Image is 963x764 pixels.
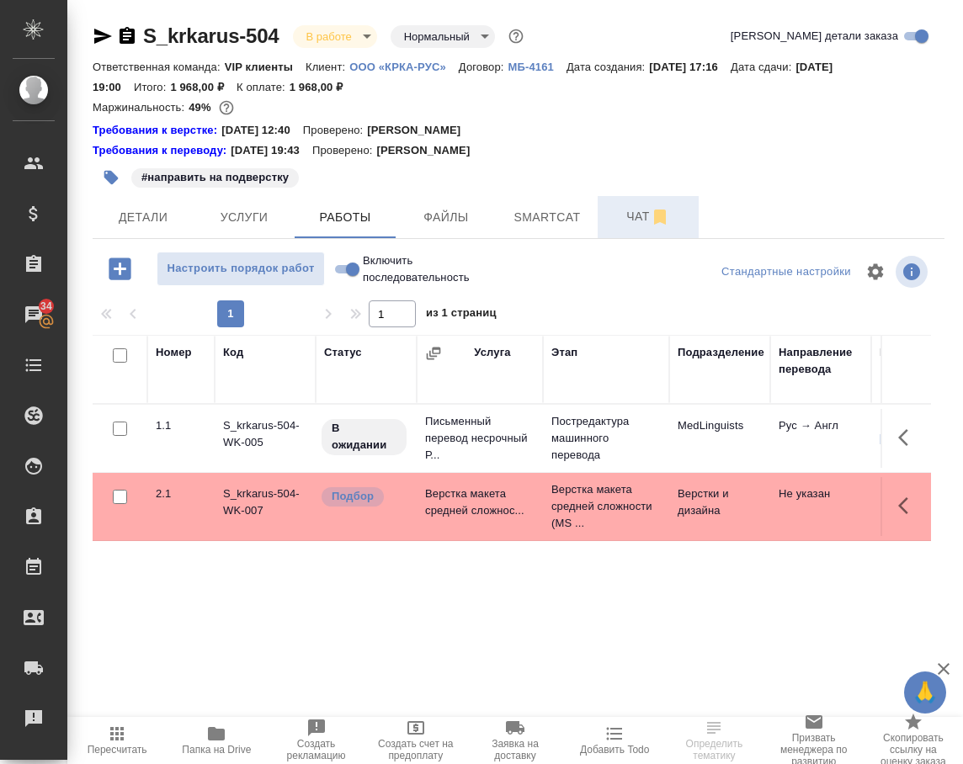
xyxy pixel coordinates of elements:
span: Определить тематику [674,738,753,761]
button: 🙏 [904,671,946,714]
p: 1 968,00 ₽ [290,81,356,93]
div: Исполнитель назначен, приступать к работе пока рано [320,417,408,457]
span: [PERSON_NAME] детали заказа [731,28,898,45]
span: Настроить порядок работ [166,259,316,279]
div: Нажми, чтобы открыть папку с инструкцией [93,142,231,159]
div: Направление перевода [779,344,863,378]
span: Работы [305,207,386,228]
span: Пересчитать [88,744,147,756]
p: Клиент: [306,61,349,73]
div: Исполнитель [880,344,954,361]
svg: Отписаться [650,207,670,227]
div: 2.1 [156,485,206,502]
span: Файлы [406,207,487,228]
div: 1.1 [156,417,206,434]
span: Услуги [204,207,285,228]
td: Не указан [770,477,871,536]
p: Проверено: [312,142,377,159]
p: Договор: [459,61,508,73]
a: Требования к верстке: [93,122,221,139]
p: [DATE] 19:43 [231,142,312,159]
p: Постредактура машинного перевода [551,413,661,464]
span: Включить последовательность [363,252,470,286]
td: S_krkarus-504-WK-007 [215,477,316,536]
td: Рус → Англ [770,409,871,468]
button: Добавить работу [97,252,143,286]
button: Доп статусы указывают на важность/срочность заказа [505,25,527,47]
p: [DATE] 17:16 [649,61,731,73]
p: Итого: [134,81,170,93]
span: 🙏 [911,675,939,710]
button: Добавить тэг [93,159,130,196]
span: направить на подверстку [130,169,301,183]
p: Проверено: [303,122,368,139]
a: ООО «КРКА-РУС» [349,59,459,73]
div: Код [223,344,243,361]
td: S_krkarus-504-WK-005 [215,409,316,468]
button: Здесь прячутся важные кнопки [888,485,928,526]
button: Скопировать ссылку для ЯМессенджера [93,26,113,46]
span: Чат [608,206,689,227]
button: Призвать менеджера по развитию [764,717,864,764]
button: 838.49 RUB; [215,97,237,119]
button: Пересчитать [67,717,167,764]
button: Здесь прячутся важные кнопки [888,417,928,458]
p: [PERSON_NAME] [376,142,482,159]
button: Папка на Drive [167,717,266,764]
td: Верстки и дизайна [669,477,770,536]
div: Статус [324,344,362,361]
p: [DATE] 12:40 [221,122,303,139]
div: В работе [391,25,495,48]
div: В работе [293,25,377,48]
button: Скопировать ссылку [117,26,137,46]
span: Создать рекламацию [276,738,355,761]
span: Создать счет на предоплату [376,738,455,761]
p: К оплате: [237,81,290,93]
td: Верстка макета средней сложнос... [417,477,543,536]
p: В ожидании [332,420,396,454]
div: Этап [551,344,577,361]
button: Добавить Todo [565,717,664,764]
button: В работе [301,29,357,44]
p: МБ-4161 [508,61,567,73]
span: Детали [103,207,184,228]
span: Добавить Todo [580,744,649,756]
button: Нормальный [399,29,475,44]
span: Smartcat [507,207,588,228]
a: Требования к переводу: [93,142,231,159]
p: 49% [189,101,215,114]
p: Дата сдачи: [731,61,795,73]
a: S_krkarus-504 [143,24,279,47]
button: Заявка на доставку [466,717,565,764]
p: [PERSON_NAME] [367,122,473,139]
p: 1 968,00 ₽ [170,81,237,93]
a: 34 [4,294,63,336]
div: Можно подбирать исполнителей [320,485,408,508]
button: Создать счет на предоплату [366,717,466,764]
span: Заявка на доставку [476,738,555,761]
span: 34 [30,298,62,315]
button: Создать рекламацию [266,717,365,764]
div: Услуга [474,344,510,361]
div: Нажми, чтобы открыть папку с инструкцией [93,122,221,139]
div: Номер [156,344,192,361]
button: Скопировать ссылку на оценку заказа [864,717,963,764]
p: #направить на подверстку [141,169,289,186]
span: из 1 страниц [426,303,497,327]
span: Посмотреть информацию [896,256,931,288]
p: ООО «КРКА-РУС» [349,61,459,73]
p: VIP клиенты [225,61,306,73]
p: Ответственная команда: [93,61,225,73]
button: Сгруппировать [425,345,442,362]
span: Папка на Drive [182,744,251,756]
td: Письменный перевод несрочный Р... [417,405,543,472]
p: Маржинальность: [93,101,189,114]
p: Дата создания: [567,61,649,73]
span: Настроить таблицу [855,252,896,292]
button: Настроить порядок работ [157,252,325,286]
p: Подбор [332,488,374,505]
div: Подразделение [678,344,764,361]
p: Верстка макета средней сложности (MS ... [551,481,661,532]
a: МБ-4161 [508,59,567,73]
div: split button [717,259,855,285]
